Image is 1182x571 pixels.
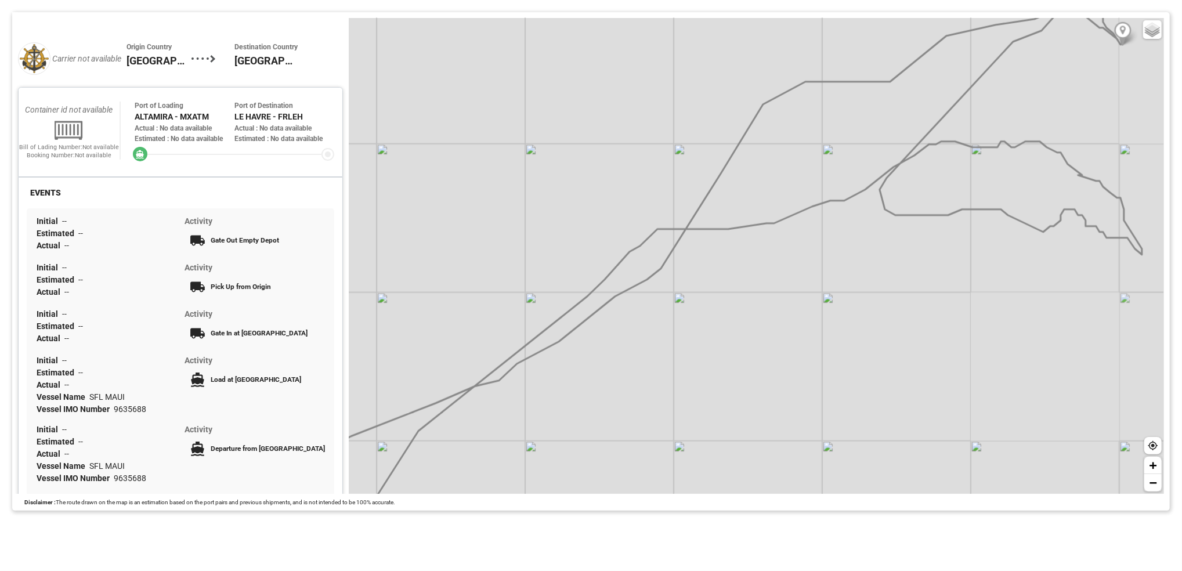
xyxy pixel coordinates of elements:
[62,425,67,434] span: --
[185,425,212,434] span: Activity
[234,42,299,53] span: Destination Country
[37,392,89,402] span: Vessel Name
[135,133,234,144] div: Estimated : No data available
[18,42,50,75] img: default.png
[37,229,78,238] span: Estimated
[78,229,83,238] span: --
[62,309,67,319] span: --
[37,380,64,389] span: Actual
[78,321,83,331] span: --
[37,449,64,458] span: Actual
[37,425,62,434] span: Initial
[135,111,234,123] div: ALTAMIRA - MXATM
[114,404,146,414] span: 9635688
[37,461,89,471] span: Vessel Name
[89,392,125,402] span: SFL MAUI
[1144,457,1162,474] a: Zoom in
[211,236,279,244] span: Gate Out Empty Depot
[53,53,126,65] div: Carrier not available
[1114,22,1132,46] img: Marker
[234,111,334,123] div: LE HAVRE - FRLEH
[135,123,234,133] div: Actual : No data available
[37,404,114,414] span: Vessel IMO Number
[211,329,308,337] span: Gate In at [GEOGRAPHIC_DATA]
[37,474,114,483] span: Vessel IMO Number
[37,287,64,297] span: Actual
[185,216,212,226] span: Activity
[234,53,299,68] span: [GEOGRAPHIC_DATA]
[24,499,56,505] span: Disclaimer :
[19,143,120,151] div: Bill of Lading Number: Not available
[234,42,299,75] div: France
[234,133,334,144] div: Estimated : No data available
[185,263,212,272] span: Activity
[37,216,62,226] span: Initial
[211,375,301,384] span: Load at [GEOGRAPHIC_DATA]
[126,53,191,68] span: [GEOGRAPHIC_DATA]
[185,356,212,365] span: Activity
[1150,475,1157,490] span: −
[1144,474,1162,492] a: Zoom out
[64,287,69,297] span: --
[211,444,325,453] span: Departure from [GEOGRAPHIC_DATA]
[62,216,67,226] span: --
[27,186,64,200] div: EVENTS
[211,283,271,291] span: Pick Up from Origin
[37,437,78,446] span: Estimated
[78,275,83,284] span: --
[126,42,191,53] span: Origin Country
[37,334,64,343] span: Actual
[19,102,120,118] div: Container id not available
[114,474,146,483] span: 9635688
[64,380,69,389] span: --
[37,309,62,319] span: Initial
[185,309,212,319] span: Activity
[37,263,62,272] span: Initial
[62,263,67,272] span: --
[19,151,120,160] div: Booking Number: Not available
[234,100,334,111] div: Port of Destination
[1150,458,1157,472] span: +
[78,368,83,377] span: --
[37,356,62,365] span: Initial
[62,356,67,365] span: --
[234,123,334,133] div: Actual : No data available
[89,461,125,471] span: SFL MAUI
[37,241,64,250] span: Actual
[56,499,395,505] span: The route drawn on the map is an estimation based on the port pairs and previous shipments, and i...
[64,449,69,458] span: --
[64,241,69,250] span: --
[37,275,78,284] span: Estimated
[135,100,234,111] div: Port of Loading
[37,321,78,331] span: Estimated
[37,368,78,377] span: Estimated
[1143,20,1162,39] a: Layers
[78,437,83,446] span: --
[64,334,69,343] span: --
[126,42,191,75] div: Mexico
